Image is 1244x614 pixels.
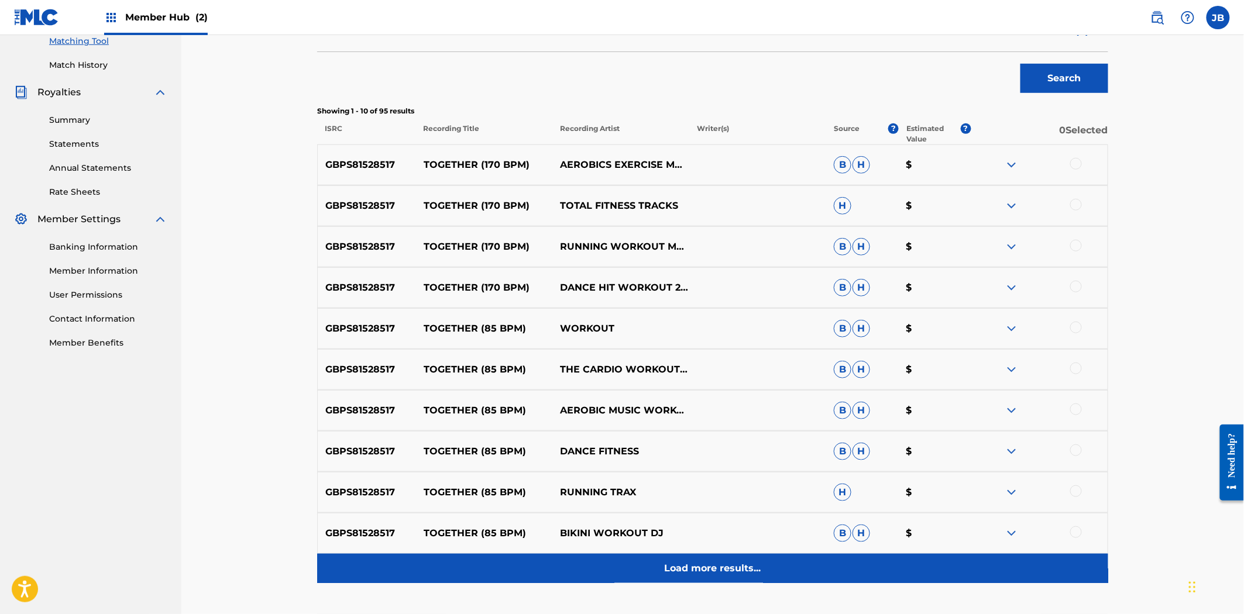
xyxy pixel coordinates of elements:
span: B [834,238,851,256]
p: TOTAL FITNESS TRACKS [552,199,689,213]
div: Help [1176,6,1200,29]
div: Drag [1189,570,1196,605]
p: DANCE FITNESS [552,444,689,458]
iframe: Chat Widget [1185,558,1244,614]
a: Match History [49,59,167,71]
span: B [834,525,851,542]
p: Load more results... [665,561,761,575]
span: H [853,361,870,378]
span: H [853,402,870,419]
img: expand [1005,403,1019,418]
img: expand [1005,199,1019,213]
p: Showing 1 - 10 of 95 results [317,106,1108,116]
span: H [853,320,870,337]
span: Member Settings [37,212,121,226]
span: H [834,484,851,501]
p: Source [834,123,860,144]
p: $ [899,322,971,336]
img: expand [1005,526,1019,540]
p: $ [899,444,971,458]
a: Member Information [49,265,167,277]
p: ISRC [317,123,415,144]
a: User Permissions [49,289,167,301]
span: B [834,443,851,460]
p: Recording Artist [552,123,689,144]
a: Matching Tool [49,35,167,47]
p: 0 Selected [971,123,1108,144]
img: expand [153,85,167,99]
p: $ [899,281,971,295]
p: GBPS81528517 [318,403,416,418]
p: GBPS81528517 [318,240,416,254]
img: help [1181,11,1195,25]
p: Recording Title [415,123,552,144]
a: Banking Information [49,241,167,253]
p: $ [899,158,971,172]
img: expand [1005,158,1019,172]
span: B [834,279,851,296]
p: GBPS81528517 [318,322,416,336]
img: expand [1005,281,1019,295]
p: $ [899,240,971,254]
p: GBPS81528517 [318,158,416,172]
p: GBPS81528517 [318,363,416,377]
button: Search [1020,64,1108,93]
img: Royalties [14,85,28,99]
p: TOGETHER (85 BPM) [416,526,553,540]
span: B [834,320,851,337]
span: ? [888,123,899,134]
p: TOGETHER (170 BPM) [416,158,553,172]
a: Annual Statements [49,162,167,174]
span: H [853,525,870,542]
p: $ [899,403,971,418]
img: expand [1005,485,1019,499]
a: Public Search [1146,6,1169,29]
p: RUNNING WORKOUT MUSIC [552,240,689,254]
img: expand [153,212,167,226]
span: H [853,238,870,256]
a: Member Benefits [49,337,167,349]
span: Royalties [37,85,81,99]
p: THE CARDIO WORKOUT CREW [552,363,689,377]
img: expand [1005,240,1019,254]
span: H [853,156,870,174]
span: H [834,197,851,215]
div: User Menu [1207,6,1230,29]
p: GBPS81528517 [318,444,416,458]
p: RUNNING TRAX [552,485,689,499]
p: GBPS81528517 [318,199,416,213]
iframe: Resource Center [1211,416,1244,510]
p: BIKINI WORKOUT DJ [552,526,689,540]
p: $ [899,485,971,499]
p: TOGETHER (170 BPM) [416,240,553,254]
p: TOGETHER (85 BPM) [416,403,553,418]
img: expand [1005,322,1019,336]
img: search [1150,11,1164,25]
p: TOGETHER (170 BPM) [416,199,553,213]
span: H [853,443,870,460]
img: Member Settings [14,212,28,226]
p: Writer(s) [689,123,826,144]
p: $ [899,363,971,377]
p: AEROBICS EXERCISE MUSIC [552,158,689,172]
p: GBPS81528517 [318,526,416,540]
p: WORKOUT [552,322,689,336]
p: $ [899,199,971,213]
span: Member Hub [125,11,208,24]
p: DANCE HIT WORKOUT 2015 [552,281,689,295]
p: Estimated Value [906,123,960,144]
span: H [853,279,870,296]
a: Statements [49,138,167,150]
img: expand [1005,444,1019,458]
p: $ [899,526,971,540]
a: Contact Information [49,313,167,325]
p: TOGETHER (85 BPM) [416,322,553,336]
span: B [834,402,851,419]
p: GBPS81528517 [318,281,416,295]
span: B [834,361,851,378]
p: GBPS81528517 [318,485,416,499]
span: (2) [195,12,208,23]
